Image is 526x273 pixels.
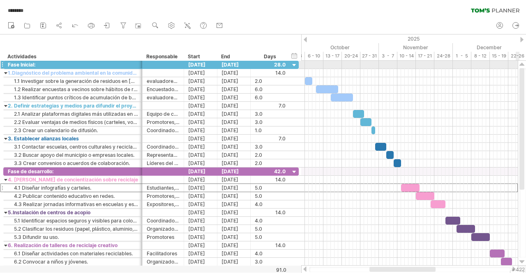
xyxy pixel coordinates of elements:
div: 6.0 [255,85,286,93]
div: Coordinadores, vecinos [147,217,180,225]
div: Facilitadores [147,250,180,257]
div: End [221,53,246,61]
div: 4.0 [255,250,286,257]
div: 2.0 [255,151,286,159]
div: 24-28 [434,52,453,60]
div: [DATE] [217,241,251,249]
div: [DATE] [217,61,251,69]
div: [DATE] [184,192,217,200]
div: 5.0 [255,233,286,241]
div: [DATE] [184,126,217,134]
div: [DATE] [184,258,217,266]
div: 4.0 [255,200,286,208]
div: [DATE] [217,167,251,175]
div: [DATE] [184,250,217,257]
div: [DATE] [184,77,217,85]
div: 2.1 Analizar plataformas digitales más utilizadas en la comunidad (Facebook, WhatsApp, etc.) [8,110,138,118]
div: v 422 [512,266,525,273]
div: 10 - 14 [397,52,416,60]
div: 1.Diagnóstico del problema ambiental en la comunidad [8,69,138,77]
div: 6.1 Diseñar actividades con materiales reciclables. [8,250,138,257]
div: Fase Inicial: [8,61,138,69]
div: Fase de desarrollo: [8,167,138,175]
div: evaluadores comunitarios [147,77,180,85]
div: [DATE] [184,85,217,93]
div: 17 - 21 [416,52,434,60]
div: 1.1 Investigar sobre la generación de residuos en [GEOGRAPHIC_DATA]. [8,77,138,85]
div: [DATE] [217,69,251,77]
div: Coordinador del proyecto [147,126,180,134]
div: 3 - 7 [379,52,397,60]
div: [DATE] [217,176,251,184]
div: 5.2 Clasificar los residuos (papel, plástico, aluminio, etc.) [8,225,138,233]
div: 1 - 5 [453,52,471,60]
div: [DATE] [217,126,251,134]
div: Responsable [146,53,179,61]
div: [DATE] [184,233,217,241]
div: [DATE] [217,200,251,208]
div: [DATE] [184,159,217,167]
div: 3.0 [255,118,286,126]
div: [DATE] [217,151,251,159]
div: [DATE] [217,135,251,142]
div: [DATE] [217,250,251,257]
div: October 2025 [294,43,379,52]
div: 3.0 [255,143,286,151]
div: 3. Establecer alianzas locales [8,135,138,142]
div: [DATE] [184,209,217,216]
div: 4. [PERSON_NAME] de concientización sobre reciclaje [8,176,138,184]
div: [DATE] [217,159,251,167]
div: Organizadores, docentes [147,258,180,266]
div: 1.3 Identificar puntos críticos de acumulación de basura. [8,94,138,101]
div: [DATE] [217,217,251,225]
div: Estudiantes, diseñadores [147,184,180,192]
div: [DATE] [184,184,217,192]
div: [DATE] [217,94,251,101]
div: 1.0 [255,126,286,134]
div: Promotores, diseñadores [147,118,180,126]
div: [DATE] [184,69,217,77]
div: 4.2 Publicar contenido educativo en redes. [8,192,138,200]
div: 2.2 Evaluar ventajas de medios físicos (carteles, volantes). [8,118,138,126]
div: 3.0 [255,110,286,118]
div: 2. Definir estrategias y medios para difundir el proyecto [8,102,138,110]
div: [DATE] [217,209,251,216]
div: [DATE] [217,233,251,241]
div: Show Legend [510,271,524,273]
div: 15 - 19 [490,52,508,60]
div: Equipo de comunicación [147,110,180,118]
div: 4.0 [255,217,286,225]
div: 4.3 Realizar jornadas informativas en escuelas y espacios públicos. [8,200,138,208]
div: 1.2 Realizar encuestas a vecinos sobre hábitos de reciclaje. [8,85,138,93]
div: [DATE] [184,94,217,101]
div: [DATE] [184,110,217,118]
div: [DATE] [184,102,217,110]
div: Líderes del proyecto y aliados [147,159,180,167]
div: 5.3 Difundir su uso. [8,233,138,241]
div: 5.0 [255,225,286,233]
div: [DATE] [184,217,217,225]
div: 3.1 Contactar escuelas, centros culturales y recicladoras. [8,143,138,151]
div: [DATE] [217,102,251,110]
div: 3.2 Buscar apoyo del municipio o empresas locales. [8,151,138,159]
div: 5.Instalación de centros de acopio [8,209,138,216]
div: [DATE] [184,143,217,151]
div: 6.2 Convocar a niños y jóvenes. [8,258,138,266]
div: [DATE] [184,135,217,142]
div: Promotores [147,233,180,241]
div: [DATE] [184,176,217,184]
div: Days [250,53,289,61]
div: Start [188,53,212,61]
div: Actividades [7,53,138,61]
div: 6. Realización de talleres de reciclaje creativo [8,241,138,249]
div: 3.0 [255,258,286,266]
div: [DATE] [184,167,217,175]
div: Promotores, creadores de contenido [147,192,180,200]
div: [DATE] [184,61,217,69]
div: 27 - 31 [360,52,379,60]
div: 5.0 [255,192,286,200]
div: [DATE] [184,225,217,233]
div: 5.1 Identificar espacios seguros y visibles para colocar contenedores. [8,217,138,225]
div: [DATE] [217,118,251,126]
div: [DATE] [184,151,217,159]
